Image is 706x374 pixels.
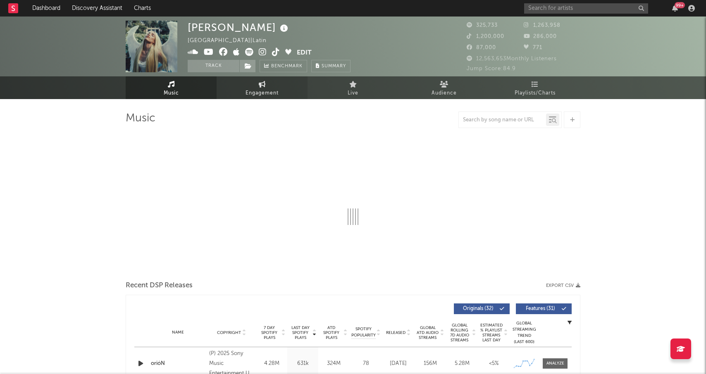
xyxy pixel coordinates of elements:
a: Engagement [217,76,308,99]
span: ATD Spotify Plays [320,325,342,340]
a: orióN [151,360,205,368]
div: [GEOGRAPHIC_DATA] | Latin [188,36,276,46]
input: Search by song name or URL [459,117,546,123]
button: Track [188,60,239,72]
span: Copyright [217,330,241,335]
button: Edit [297,48,312,58]
span: 7 Day Spotify Plays [258,325,280,340]
span: Recent DSP Releases [126,281,193,291]
div: 99 + [675,2,685,8]
span: Audience [432,88,457,98]
span: Engagement [246,88,279,98]
span: Last Day Spotify Plays [289,325,311,340]
span: Playlists/Charts [515,88,556,98]
button: Summary [311,60,351,72]
a: Live [308,76,398,99]
div: 631k [289,360,316,368]
span: 1,200,000 [467,34,504,39]
span: 12,563,653 Monthly Listeners [467,56,557,62]
div: 5.28M [448,360,476,368]
button: Export CSV [546,283,580,288]
div: [PERSON_NAME] [188,21,290,34]
span: Jump Score: 84.9 [467,66,516,71]
div: Name [151,329,205,336]
span: 1,263,958 [524,23,561,28]
span: Global Rolling 7D Audio Streams [448,323,471,343]
span: 87,000 [467,45,496,50]
a: Benchmark [260,60,307,72]
div: 78 [351,360,380,368]
span: Benchmark [271,62,303,71]
div: <5% [480,360,508,368]
span: 325,733 [467,23,498,28]
a: Music [126,76,217,99]
button: 99+ [672,5,678,12]
span: Summary [322,64,346,69]
div: [DATE] [384,360,412,368]
div: Global Streaming Trend (Last 60D) [512,320,537,345]
a: Playlists/Charts [489,76,580,99]
div: 156M [416,360,444,368]
div: 324M [320,360,347,368]
button: Originals(32) [454,303,510,314]
span: Live [348,88,358,98]
span: 286,000 [524,34,557,39]
span: Music [164,88,179,98]
div: 4.28M [258,360,285,368]
span: 771 [524,45,542,50]
span: Global ATD Audio Streams [416,325,439,340]
span: Spotify Popularity [351,326,376,338]
span: Estimated % Playlist Streams Last Day [480,323,503,343]
input: Search for artists [524,3,648,14]
span: Released [386,330,405,335]
a: Audience [398,76,489,99]
span: Originals ( 32 ) [459,306,497,311]
span: Features ( 31 ) [521,306,559,311]
button: Features(31) [516,303,572,314]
